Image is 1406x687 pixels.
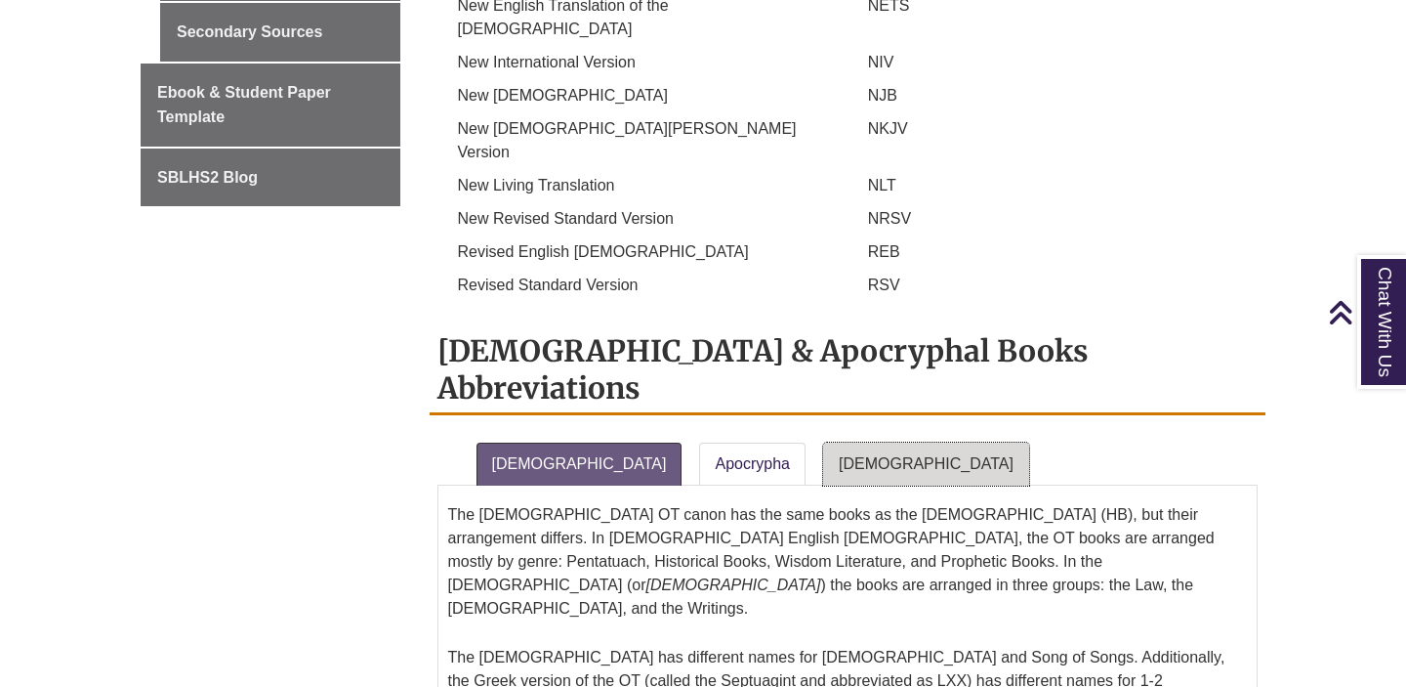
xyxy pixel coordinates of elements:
p: NKJV [852,117,1253,141]
p: New [DEMOGRAPHIC_DATA] [442,84,843,107]
a: [DEMOGRAPHIC_DATA] [823,443,1029,486]
p: New [DEMOGRAPHIC_DATA][PERSON_NAME] Version [442,117,843,164]
p: New Living Translation [442,174,843,197]
a: Back to Top [1328,299,1401,325]
a: Apocrypha [699,443,806,486]
a: [DEMOGRAPHIC_DATA] [476,443,682,486]
h2: [DEMOGRAPHIC_DATA] & Apocryphal Books Abbreviations [430,326,1266,415]
p: New International Version [442,51,843,74]
span: SBLHS2 Blog [157,169,258,186]
em: [DEMOGRAPHIC_DATA] [645,577,820,593]
a: SBLHS2 Blog [141,149,400,207]
p: NRSV [852,207,1253,231]
p: NLT [852,174,1253,197]
p: Revised English [DEMOGRAPHIC_DATA] [442,240,843,264]
a: Secondary Sources [160,3,400,62]
p: REB [852,240,1253,264]
p: The [DEMOGRAPHIC_DATA] OT canon has the same books as the [DEMOGRAPHIC_DATA] (HB), but their arra... [448,495,1248,628]
p: NJB [852,84,1253,107]
p: RSV [852,274,1253,297]
a: Ebook & Student Paper Template [141,64,400,147]
p: New Revised Standard Version [442,207,843,231]
p: Revised Standard Version [442,274,843,297]
span: Ebook & Student Paper Template [157,84,331,126]
p: NIV [852,51,1253,74]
